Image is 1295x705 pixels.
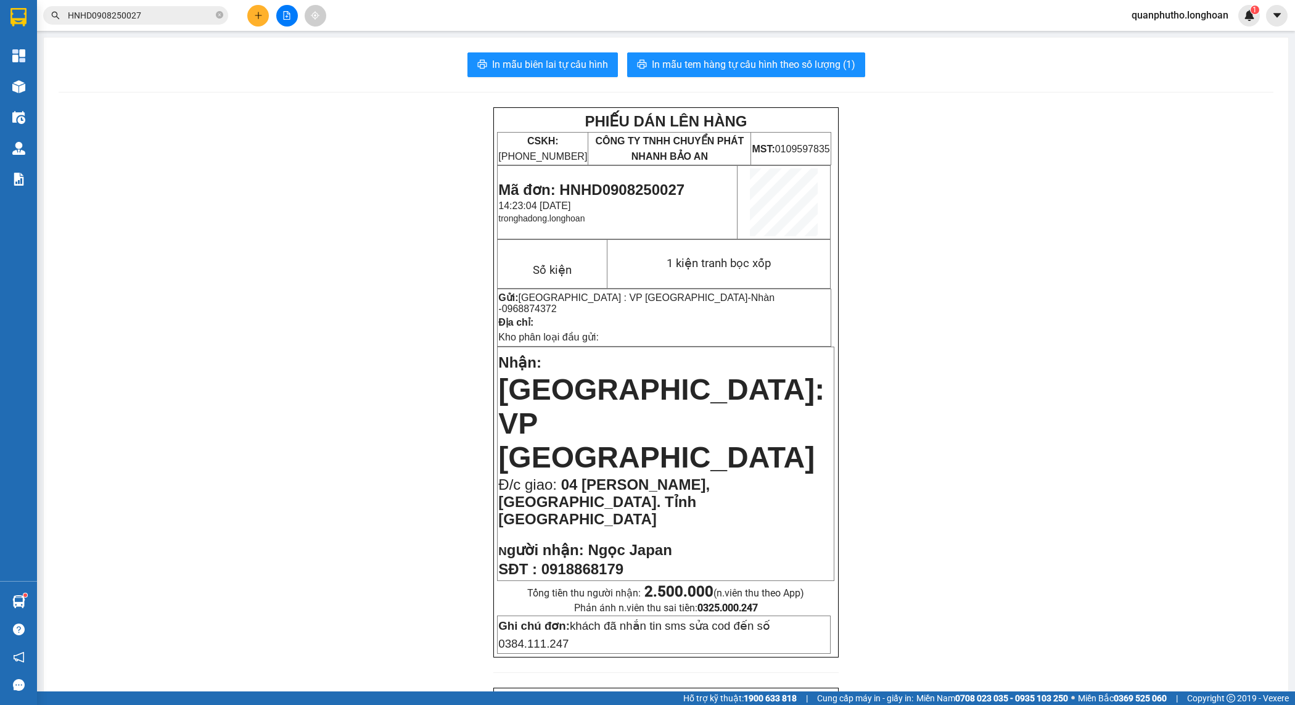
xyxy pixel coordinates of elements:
span: 0109597835 [752,144,829,154]
span: close-circle [216,11,223,19]
span: 14:23:04 [DATE] [498,200,570,211]
span: | [1176,691,1178,705]
span: Miền Bắc [1078,691,1167,705]
strong: N [498,545,583,558]
sup: 1 [1251,6,1259,14]
button: aim [305,5,326,27]
span: search [51,11,60,20]
span: message [13,679,25,691]
strong: 2.500.000 [644,583,713,600]
span: Đ/c giao: [498,476,561,493]
strong: 1900 633 818 [744,693,797,703]
span: printer [637,59,647,71]
img: warehouse-icon [12,111,25,124]
button: printerIn mẫu tem hàng tự cấu hình theo số lượng (1) [627,52,865,77]
strong: Gửi: [498,292,518,303]
span: khách đã nhắn tin sms sửa cod đến số 0384.111.247 [498,619,770,650]
button: file-add [276,5,298,27]
span: 1 kiện tranh bọc xốp [667,257,771,270]
img: solution-icon [12,173,25,186]
span: 04 [PERSON_NAME], [GEOGRAPHIC_DATA]. Tỉnh [GEOGRAPHIC_DATA] [498,476,710,527]
strong: Địa chỉ: [498,317,533,328]
span: Hỗ trợ kỹ thuật: [683,691,797,705]
span: [GEOGRAPHIC_DATA] : VP [GEOGRAPHIC_DATA] [519,292,748,303]
span: In mẫu biên lai tự cấu hình [492,57,608,72]
sup: 1 [23,593,27,597]
span: | [806,691,808,705]
span: Mã đơn: HNHD0908250027 [498,181,684,198]
strong: SĐT : [498,561,537,577]
span: Cung cấp máy in - giấy in: [817,691,913,705]
span: 1 [1252,6,1257,14]
span: copyright [1227,694,1235,703]
span: - [498,292,775,314]
span: question-circle [13,624,25,635]
img: icon-new-feature [1244,10,1255,21]
span: aim [311,11,319,20]
img: dashboard-icon [12,49,25,62]
span: quanphutho.longhoan [1122,7,1238,23]
button: printerIn mẫu biên lai tự cấu hình [467,52,618,77]
span: notification [13,651,25,663]
button: plus [247,5,269,27]
button: caret-down [1266,5,1288,27]
span: ⚪️ [1071,696,1075,701]
span: gười nhận: [507,542,584,558]
span: Nhận: [498,354,541,371]
span: file-add [282,11,291,20]
span: printer [477,59,487,71]
input: Tìm tên, số ĐT hoặc mã đơn [68,9,213,22]
img: warehouse-icon [12,142,25,155]
span: Số kiện [533,263,572,277]
span: In mẫu tem hàng tự cấu hình theo số lượng (1) [652,57,855,72]
span: 0918868179 [541,561,623,577]
strong: 0325.000.247 [697,602,758,614]
span: Phản ánh n.viên thu sai tiền: [574,602,758,614]
span: [PHONE_NUMBER] [498,136,587,162]
strong: MST: [752,144,775,154]
span: tronghadong.longhoan [498,213,585,223]
strong: CSKH: [527,136,559,146]
span: 0968874372 [502,303,557,314]
img: warehouse-icon [12,80,25,93]
strong: 0369 525 060 [1114,693,1167,703]
span: Miền Nam [916,691,1068,705]
strong: 0708 023 035 - 0935 103 250 [955,693,1068,703]
strong: PHIẾU DÁN LÊN HÀNG [585,113,747,130]
span: [GEOGRAPHIC_DATA]: VP [GEOGRAPHIC_DATA] [498,373,824,474]
span: close-circle [216,10,223,22]
span: plus [254,11,263,20]
img: logo-vxr [10,8,27,27]
span: Nhàn - [498,292,775,314]
span: Kho phân loại đầu gửi: [498,332,599,342]
span: CÔNG TY TNHH CHUYỂN PHÁT NHANH BẢO AN [595,136,744,162]
span: caret-down [1272,10,1283,21]
span: Ngọc Japan [588,542,672,558]
span: (n.viên thu theo App) [644,587,804,599]
span: Tổng tiền thu người nhận: [527,587,804,599]
img: warehouse-icon [12,595,25,608]
strong: Ghi chú đơn: [498,619,570,632]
